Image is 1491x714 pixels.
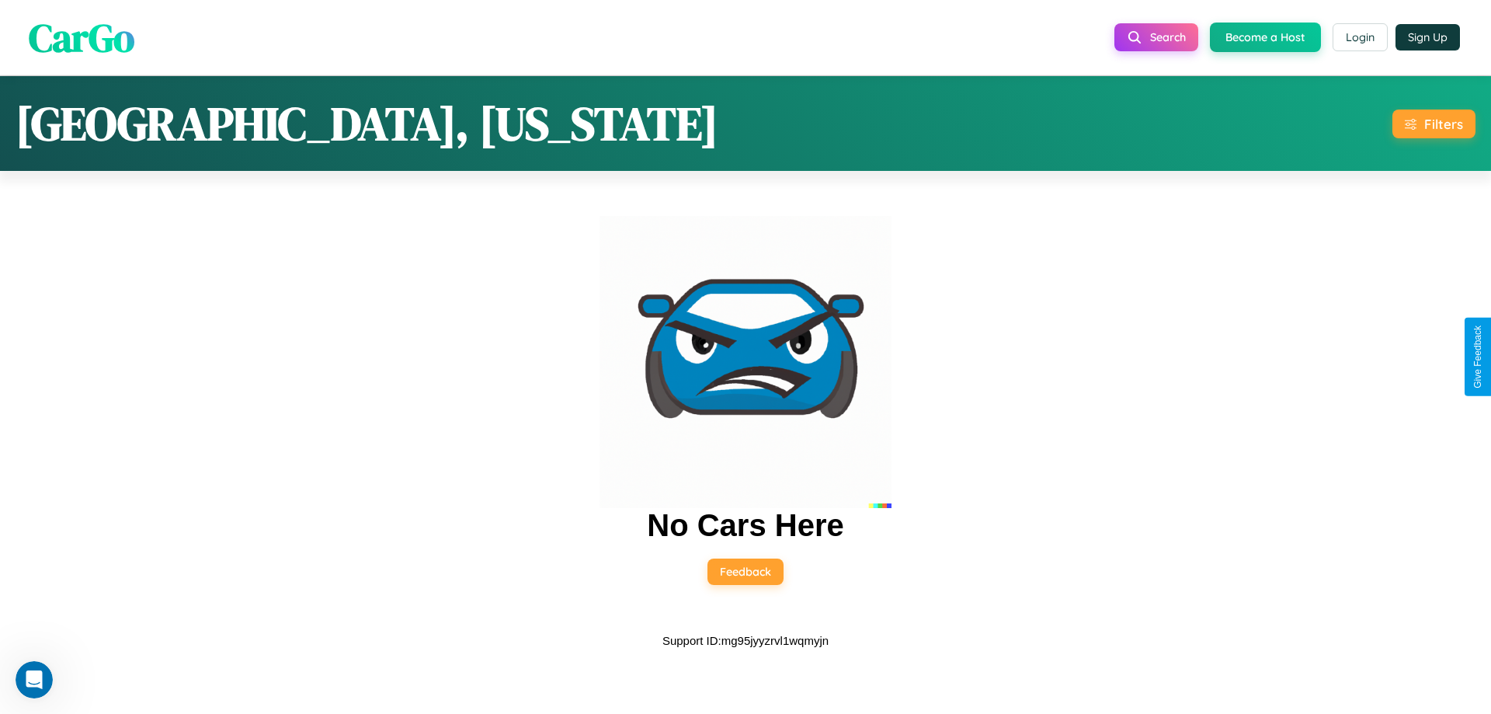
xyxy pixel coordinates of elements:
button: Login [1333,23,1388,51]
span: Search [1150,30,1186,44]
button: Filters [1392,110,1475,138]
div: Give Feedback [1472,326,1483,388]
iframe: Intercom live chat [16,661,53,698]
span: CarGo [29,10,134,64]
button: Search [1114,23,1198,51]
button: Sign Up [1395,24,1460,51]
button: Become a Host [1210,23,1321,52]
h2: No Cars Here [647,508,843,543]
img: car [600,216,891,508]
h1: [GEOGRAPHIC_DATA], [US_STATE] [16,92,718,155]
button: Feedback [707,559,784,585]
p: Support ID: mg95jyyzrvl1wqmyjn [662,630,829,651]
div: Filters [1424,116,1463,132]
